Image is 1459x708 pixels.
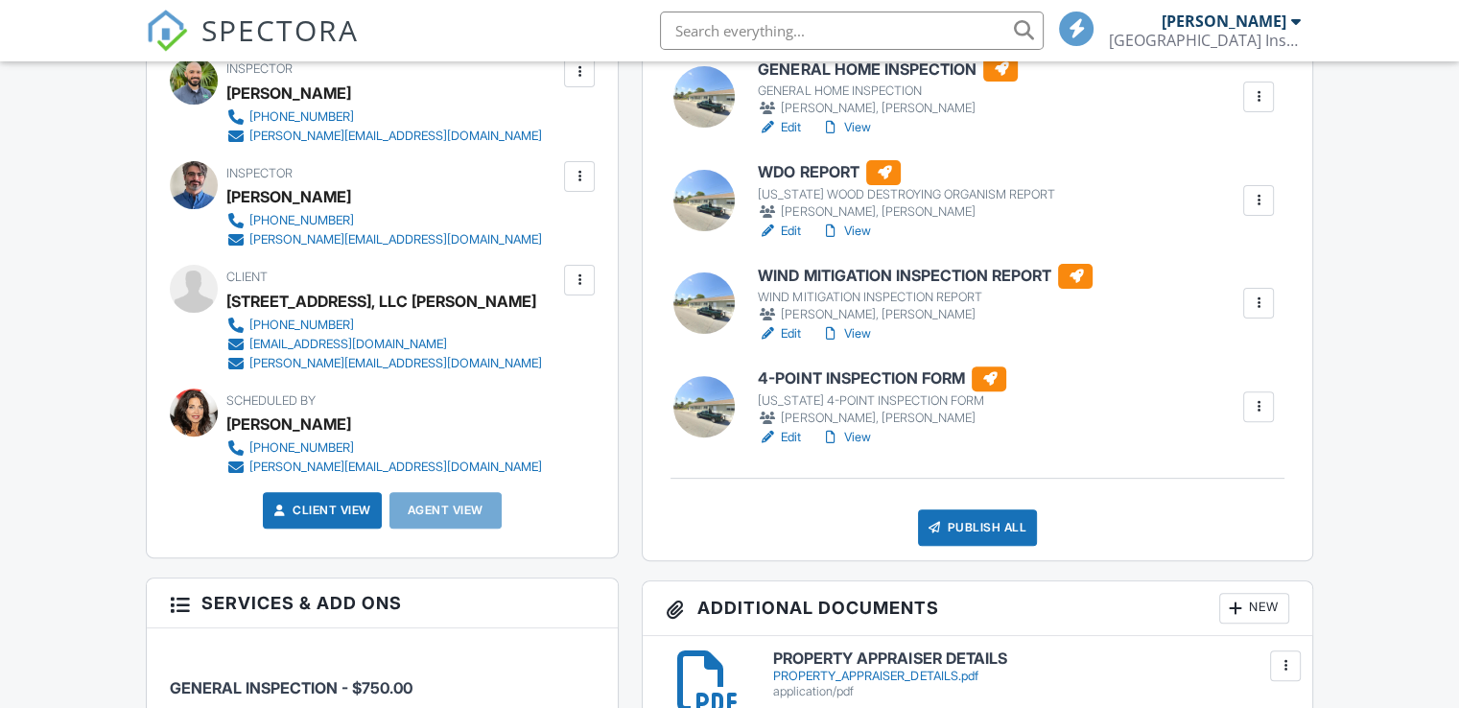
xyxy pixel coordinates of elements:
[918,509,1038,546] div: Publish All
[773,684,1288,699] div: application/pdf
[758,264,1093,325] a: WIND MITIGATION INSPECTION REPORT WIND MITIGATION INSPECTION REPORT [PERSON_NAME], [PERSON_NAME]
[758,83,1018,99] div: GENERAL HOME INSPECTION
[758,264,1093,289] h6: WIND MITIGATION INSPECTION REPORT
[146,26,359,66] a: SPECTORA
[146,10,188,52] img: The Best Home Inspection Software - Spectora
[820,118,870,137] a: View
[758,393,1006,409] div: [US_STATE] 4-POINT INSPECTION FORM
[226,211,542,230] a: [PHONE_NUMBER]
[226,410,351,438] div: [PERSON_NAME]
[226,270,268,284] span: Client
[226,335,542,354] a: [EMAIL_ADDRESS][DOMAIN_NAME]
[1219,593,1289,624] div: New
[758,160,1054,222] a: WDO REPORT [US_STATE] WOOD DESTROYING ORGANISM REPORT [PERSON_NAME], [PERSON_NAME]
[758,428,801,447] a: Edit
[758,118,801,137] a: Edit
[249,440,354,456] div: [PHONE_NUMBER]
[226,166,293,180] span: Inspector
[249,337,447,352] div: [EMAIL_ADDRESS][DOMAIN_NAME]
[226,393,316,408] span: Scheduled By
[773,650,1288,699] a: PROPERTY APPRAISER DETAILS PROPERTY_APPRAISER_DETAILS.pdf application/pdf
[758,187,1054,202] div: [US_STATE] WOOD DESTROYING ORGANISM REPORT
[773,650,1288,668] h6: PROPERTY APPRAISER DETAILS
[249,318,354,333] div: [PHONE_NUMBER]
[758,290,1093,305] div: WIND MITIGATION INSPECTION REPORT
[758,409,1006,428] div: [PERSON_NAME], [PERSON_NAME]
[758,202,1054,222] div: [PERSON_NAME], [PERSON_NAME]
[226,107,542,127] a: [PHONE_NUMBER]
[758,57,1018,82] h6: GENERAL HOME INSPECTION
[758,99,1018,118] div: [PERSON_NAME], [PERSON_NAME]
[643,581,1312,636] h3: Additional Documents
[758,366,1006,391] h6: 4-POINT INSPECTION FORM
[226,316,542,335] a: [PHONE_NUMBER]
[773,669,1288,684] div: PROPERTY_APPRAISER_DETAILS.pdf
[758,324,801,343] a: Edit
[820,428,870,447] a: View
[758,160,1054,185] h6: WDO REPORT
[226,354,542,373] a: [PERSON_NAME][EMAIL_ADDRESS][DOMAIN_NAME]
[226,458,542,477] a: [PERSON_NAME][EMAIL_ADDRESS][DOMAIN_NAME]
[226,79,351,107] div: [PERSON_NAME]
[758,305,1093,324] div: [PERSON_NAME], [PERSON_NAME]
[270,501,371,520] a: Client View
[820,324,870,343] a: View
[820,222,870,241] a: View
[226,438,542,458] a: [PHONE_NUMBER]
[226,230,542,249] a: [PERSON_NAME][EMAIL_ADDRESS][DOMAIN_NAME]
[201,10,359,50] span: SPECTORA
[1162,12,1286,31] div: [PERSON_NAME]
[147,578,618,628] h3: Services & Add ons
[249,232,542,248] div: [PERSON_NAME][EMAIL_ADDRESS][DOMAIN_NAME]
[758,57,1018,118] a: GENERAL HOME INSPECTION GENERAL HOME INSPECTION [PERSON_NAME], [PERSON_NAME]
[170,678,412,697] span: GENERAL INSPECTION - $750.00
[1109,31,1301,50] div: 5th Avenue Building Inspections, Inc.
[249,213,354,228] div: [PHONE_NUMBER]
[758,366,1006,428] a: 4-POINT INSPECTION FORM [US_STATE] 4-POINT INSPECTION FORM [PERSON_NAME], [PERSON_NAME]
[226,182,351,211] div: [PERSON_NAME]
[249,109,354,125] div: [PHONE_NUMBER]
[249,129,542,144] div: [PERSON_NAME][EMAIL_ADDRESS][DOMAIN_NAME]
[226,287,536,316] div: [STREET_ADDRESS], LLC [PERSON_NAME]
[249,460,542,475] div: [PERSON_NAME][EMAIL_ADDRESS][DOMAIN_NAME]
[660,12,1044,50] input: Search everything...
[758,222,801,241] a: Edit
[226,127,542,146] a: [PERSON_NAME][EMAIL_ADDRESS][DOMAIN_NAME]
[249,356,542,371] div: [PERSON_NAME][EMAIL_ADDRESS][DOMAIN_NAME]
